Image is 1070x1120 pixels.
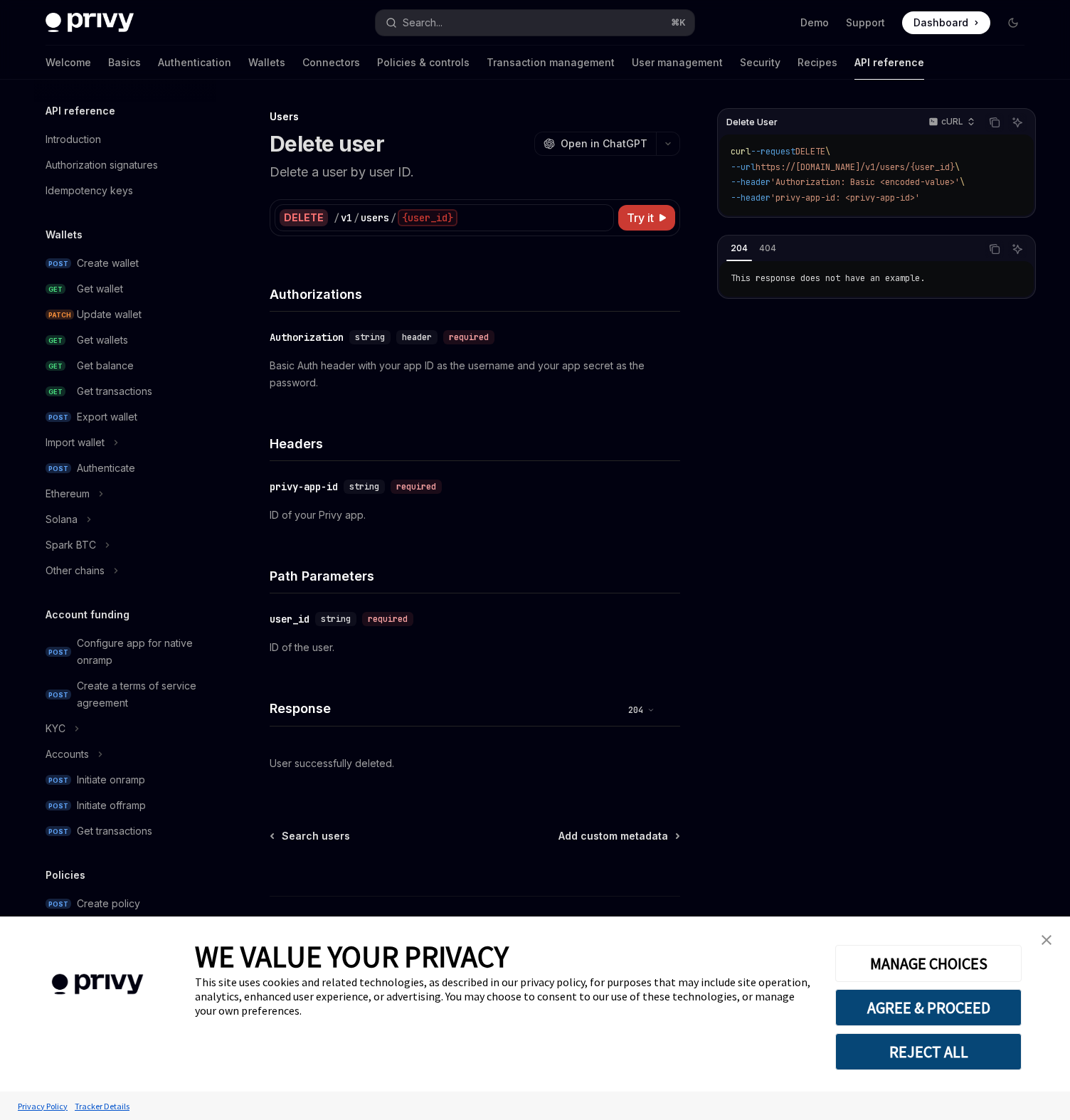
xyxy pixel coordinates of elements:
[77,771,145,788] div: Initiate onramp
[740,46,780,80] a: Security
[46,562,105,579] div: Other chains
[46,690,71,700] span: POST
[756,162,955,173] span: https://[DOMAIN_NAME]/v1/users/{user_id}
[34,353,216,379] a: GETGet balance
[46,46,91,80] a: Welcome
[632,46,723,80] a: User management
[1042,935,1052,945] img: close banner
[270,162,680,182] p: Delete a user by user ID.
[46,182,133,199] div: Idempotency keys
[1008,113,1027,132] button: Ask AI
[34,455,216,481] a: POSTAuthenticate
[46,606,129,623] h5: Account funding
[77,383,152,400] div: Get transactions
[341,211,352,225] div: v1
[1008,240,1027,258] button: Ask AI
[34,481,216,507] button: Toggle Ethereum section
[628,703,655,717] button: 204
[770,176,960,188] span: 'Authorization: Basic <encoded-value>'
[671,17,686,28] span: ⌘ K
[46,537,96,554] div: Spark BTC
[955,162,960,173] span: \
[402,332,432,343] span: header
[77,255,139,272] div: Create wallet
[355,332,385,343] span: string
[443,330,494,344] div: required
[34,302,216,327] a: PATCHUpdate wallet
[558,829,679,843] a: Add custom metadata
[34,630,216,673] a: POSTConfigure app for native onramp
[21,953,174,1015] img: company logo
[34,818,216,844] a: POSTGet transactions
[71,1094,133,1119] a: Tracker Details
[270,699,623,718] h4: Response
[77,895,140,912] div: Create policy
[46,511,78,528] div: Solana
[46,102,115,120] h5: API reference
[751,146,795,157] span: --request
[46,647,71,657] span: POST
[726,117,778,128] span: Delete User
[158,46,231,80] a: Authentication
[628,704,643,716] span: 204
[77,677,208,712] div: Create a terms of service agreement
[46,485,90,502] div: Ethereum
[14,1094,71,1119] a: Privacy Policy
[34,793,216,818] a: POSTInitiate offramp
[627,209,654,226] span: Try it
[34,716,216,741] button: Toggle KYC section
[270,434,680,453] h4: Headers
[34,767,216,793] a: POSTInitiate onramp
[77,280,123,297] div: Get wallet
[46,13,134,33] img: dark logo
[391,211,396,225] div: /
[77,306,142,323] div: Update wallet
[391,480,442,494] div: required
[854,46,924,80] a: API reference
[534,132,656,156] button: Open in ChatGPT
[270,639,680,656] p: ID of the user.
[349,481,379,492] span: string
[985,240,1004,258] button: Copy the contents from the code block
[825,146,830,157] span: \
[46,361,65,371] span: GET
[34,379,216,404] a: GETGet transactions
[270,755,680,772] p: User successfully deleted.
[361,211,389,225] div: users
[270,480,338,494] div: privy-app-id
[280,209,328,226] div: DELETE
[731,273,925,284] span: This response does not have an example.
[731,176,770,188] span: --header
[46,826,71,837] span: POST
[34,532,216,558] button: Toggle Spark BTC section
[902,11,990,34] a: Dashboard
[846,16,885,30] a: Support
[77,332,128,349] div: Get wallets
[487,46,615,80] a: Transaction management
[731,146,751,157] span: curl
[561,137,647,151] span: Open in ChatGPT
[77,460,135,477] div: Authenticate
[77,408,137,426] div: Export wallet
[941,116,963,127] p: cURL
[270,357,680,391] p: Basic Auth header with your app ID as the username and your app secret as the password.
[46,131,101,148] div: Introduction
[34,741,216,767] button: Toggle Accounts section
[195,938,509,975] span: WE VALUE YOUR PRIVACY
[108,46,141,80] a: Basics
[46,258,71,269] span: POST
[398,209,457,226] div: {user_id}
[270,110,680,124] div: Users
[77,635,208,669] div: Configure app for native onramp
[77,823,152,840] div: Get transactions
[46,775,71,786] span: POST
[46,412,71,423] span: POST
[302,46,360,80] a: Connectors
[248,46,285,80] a: Wallets
[271,829,350,843] a: Search users
[731,162,756,173] span: --url
[34,178,216,204] a: Idempotency keys
[1032,926,1061,954] a: close banner
[195,975,814,1018] div: This site uses cookies and related technologies, as described in our privacy policy, for purposes...
[46,284,65,295] span: GET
